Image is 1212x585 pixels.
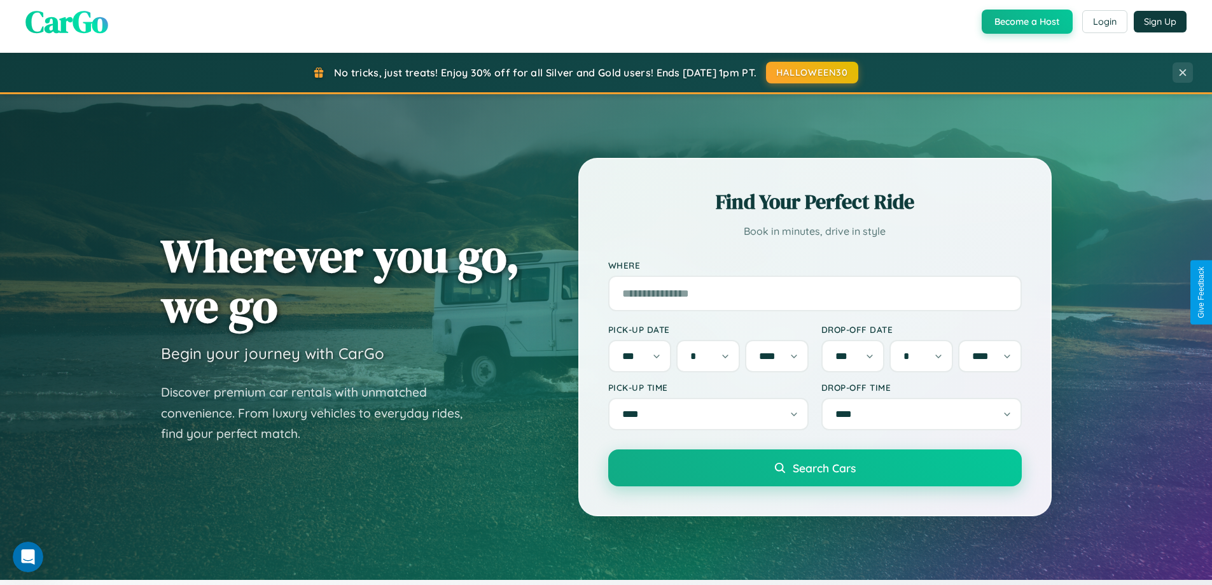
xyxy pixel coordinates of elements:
div: Give Feedback [1197,267,1206,318]
button: Become a Host [982,10,1073,34]
label: Pick-up Date [608,324,809,335]
h2: Find Your Perfect Ride [608,188,1022,216]
h1: Wherever you go, we go [161,230,520,331]
label: Drop-off Time [821,382,1022,393]
h3: Begin your journey with CarGo [161,344,384,363]
span: Search Cars [793,461,856,475]
span: No tricks, just treats! Enjoy 30% off for all Silver and Gold users! Ends [DATE] 1pm PT. [334,66,756,79]
iframe: Intercom live chat [13,542,43,572]
label: Where [608,260,1022,271]
button: Search Cars [608,449,1022,486]
p: Discover premium car rentals with unmatched convenience. From luxury vehicles to everyday rides, ... [161,382,479,444]
span: CarGo [25,1,108,43]
label: Pick-up Time [608,382,809,393]
label: Drop-off Date [821,324,1022,335]
button: Sign Up [1134,11,1187,32]
button: Login [1082,10,1127,33]
p: Book in minutes, drive in style [608,222,1022,241]
button: HALLOWEEN30 [766,62,858,83]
